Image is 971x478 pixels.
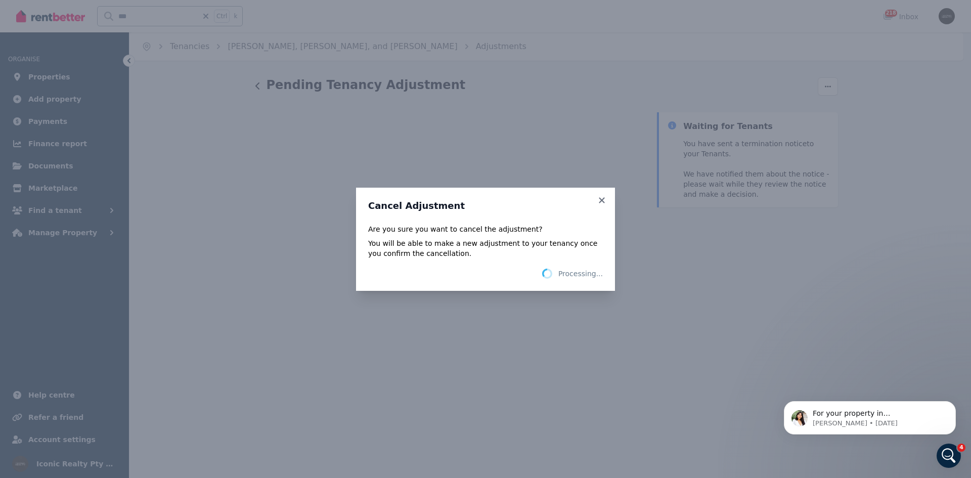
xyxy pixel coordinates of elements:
[368,224,603,234] p: Are you sure you want to cancel the adjustment?
[937,444,961,468] iframe: Intercom live chat
[368,238,603,258] p: You will be able to make a new adjustment to your tenancy once you confirm the cancellation.
[769,380,971,451] iframe: Intercom notifications message
[957,444,965,452] span: 4
[558,269,603,279] span: Processing...
[368,200,603,212] h3: Cancel Adjustment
